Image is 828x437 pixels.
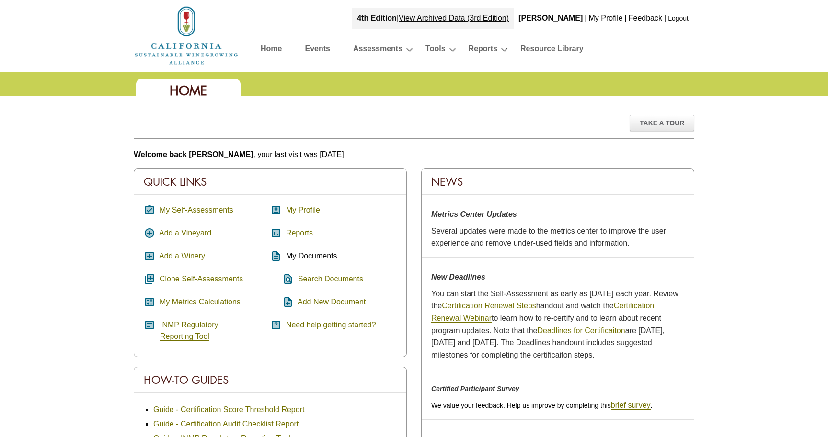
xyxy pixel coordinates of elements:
a: Resource Library [520,42,584,59]
div: News [422,169,694,195]
a: View Archived Data (3rd Edition) [399,14,509,22]
a: Clone Self-Assessments [160,275,243,283]
a: Add a Winery [159,252,205,260]
a: My Profile [286,206,320,214]
i: add_circle [144,227,155,239]
img: logo_cswa2x.png [134,5,239,66]
div: How-To Guides [134,367,406,393]
div: Quick Links [134,169,406,195]
i: help_center [270,319,282,331]
a: Search Documents [298,275,363,283]
strong: New Deadlines [431,273,485,281]
a: Add New Document [298,298,366,306]
i: add_box [144,250,155,262]
i: calculate [144,296,155,308]
a: Tools [425,42,445,59]
a: Guide - Certification Score Threshold Report [153,405,304,414]
a: Need help getting started? [286,321,376,329]
a: My Profile [588,14,622,22]
a: Reports [286,229,313,237]
a: My Self-Assessments [160,206,233,214]
div: | [584,8,587,29]
div: Take A Tour [630,115,694,131]
a: Feedback [629,14,662,22]
a: Reports [469,42,497,59]
strong: 4th Edition [357,14,397,22]
em: Certified Participant Survey [431,385,519,392]
a: Add a Vineyard [159,229,211,237]
a: brief survey [611,401,651,410]
i: description [270,250,282,262]
span: We value your feedback. Help us improve by completing this . [431,402,652,409]
i: find_in_page [270,273,294,285]
i: queue [144,273,155,285]
i: note_add [270,296,294,308]
a: Events [305,42,330,59]
div: | [663,8,667,29]
a: Deadlines for Certificaiton [537,326,625,335]
span: Home [170,82,207,99]
i: assessment [270,227,282,239]
p: , your last visit was [DATE]. [134,148,694,161]
i: article [144,319,155,331]
a: Certification Renewal Webinar [431,302,654,323]
a: Certification Renewal Steps [442,302,536,310]
div: | [352,8,514,29]
a: Home [261,42,282,59]
i: assignment_turned_in [144,204,155,216]
a: INMP RegulatoryReporting Tool [160,321,218,341]
span: Several updates were made to the metrics center to improve the user experience and remove under-u... [431,227,666,247]
i: account_box [270,204,282,216]
a: My Metrics Calculations [160,298,241,306]
a: Guide - Certification Audit Checklist Report [153,420,299,428]
div: | [624,8,628,29]
a: Logout [668,14,689,22]
p: You can start the Self-Assessment as early as [DATE] each year. Review the handout and watch the ... [431,288,684,361]
strong: Metrics Center Updates [431,210,517,218]
b: Welcome back [PERSON_NAME] [134,150,253,158]
b: [PERSON_NAME] [518,14,583,22]
a: Assessments [353,42,402,59]
span: My Documents [286,252,337,260]
a: Home [134,31,239,39]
